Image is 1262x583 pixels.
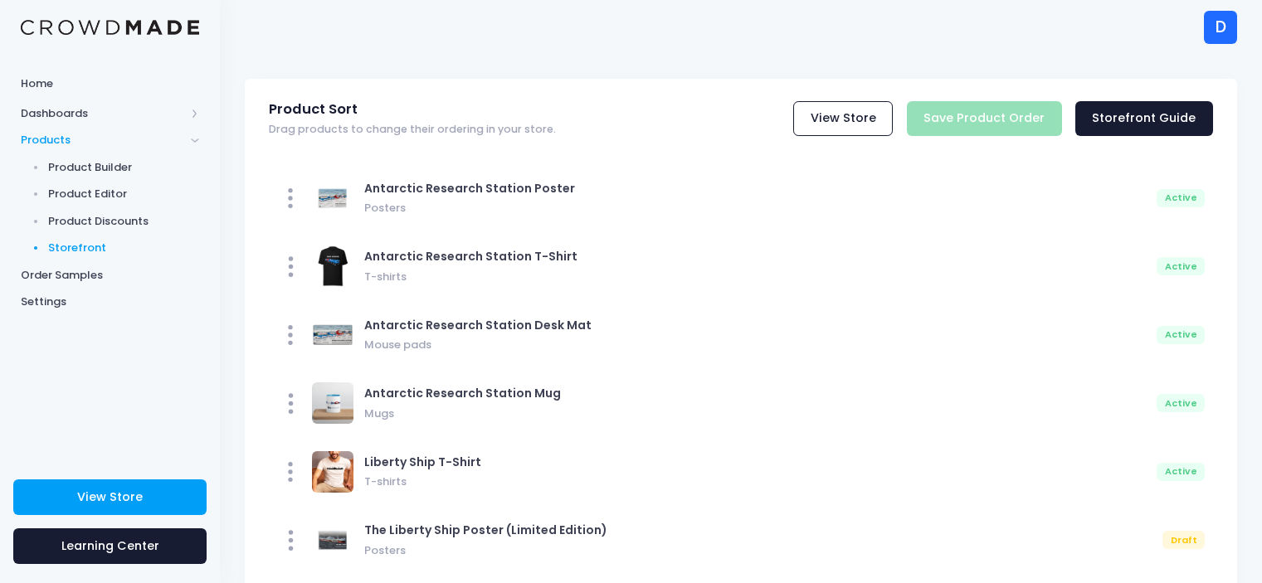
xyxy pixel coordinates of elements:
span: Mugs [364,402,1151,421]
span: Antarctic Research Station Poster [364,180,575,197]
span: Mouse pads [364,334,1151,353]
span: T-shirts [364,265,1151,284]
span: Posters [364,197,1151,216]
span: Learning Center [61,537,159,554]
span: Dashboards [21,105,185,122]
span: Antarctic Research Station Mug [364,385,561,401]
span: Settings [21,294,199,310]
div: Active [1157,189,1205,207]
span: Liberty Ship T-Shirt [364,454,481,470]
a: Storefront Guide [1075,101,1213,137]
span: Product Builder [48,159,200,176]
span: Products [21,132,185,148]
div: D [1204,11,1237,44]
span: Order Samples [21,267,199,284]
div: Draft [1162,531,1205,549]
span: Drag products to change their ordering in your store. [269,124,556,136]
a: Learning Center [13,528,207,564]
span: Home [21,75,199,92]
span: Product Sort [269,101,358,118]
span: Storefront [48,240,200,256]
div: Active [1157,326,1205,344]
div: Active [1157,463,1205,481]
a: View Store [793,101,893,137]
span: Product Discounts [48,213,200,230]
img: Logo [21,20,199,36]
a: View Store [13,479,207,515]
div: Active [1157,394,1205,412]
span: The Liberty Ship Poster (Limited Edition) [364,522,607,538]
span: Posters [364,539,1157,558]
span: Antarctic Research Station T-Shirt [364,248,577,265]
span: View Store [77,488,143,505]
div: Active [1157,257,1205,275]
span: Product Editor [48,186,200,202]
span: Antarctic Research Station Desk Mat [364,317,592,333]
span: T-shirts [364,471,1151,490]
